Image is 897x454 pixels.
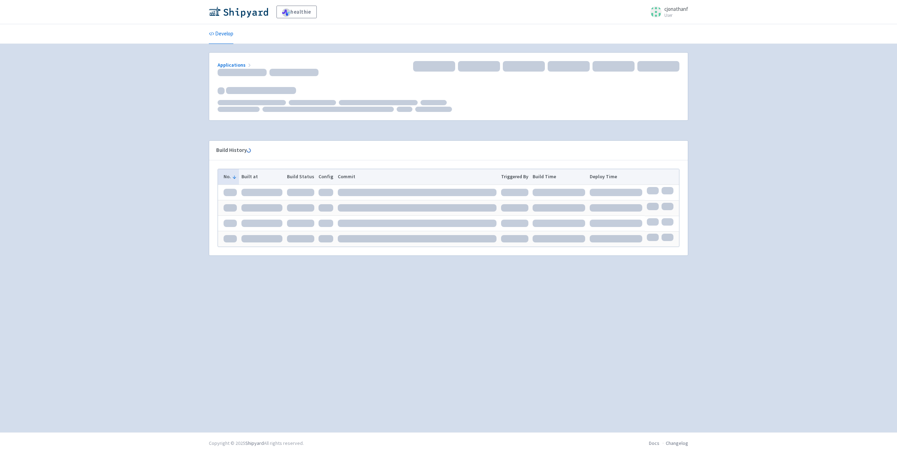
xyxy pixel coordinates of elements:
[239,169,285,185] th: Built at
[646,6,688,18] a: cjonathanf User
[316,169,336,185] th: Config
[499,169,530,185] th: Triggered By
[588,169,645,185] th: Deploy Time
[664,6,688,12] span: cjonathanf
[224,173,237,180] button: No.
[649,440,659,446] a: Docs
[336,169,499,185] th: Commit
[245,440,264,446] a: Shipyard
[218,62,252,68] a: Applications
[664,13,688,18] small: User
[209,6,268,18] img: Shipyard logo
[276,6,317,18] a: healthie
[666,440,688,446] a: Changelog
[285,169,316,185] th: Build Status
[530,169,588,185] th: Build Time
[209,24,233,44] a: Develop
[209,440,304,447] div: Copyright © 2025 All rights reserved.
[216,146,670,154] div: Build History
